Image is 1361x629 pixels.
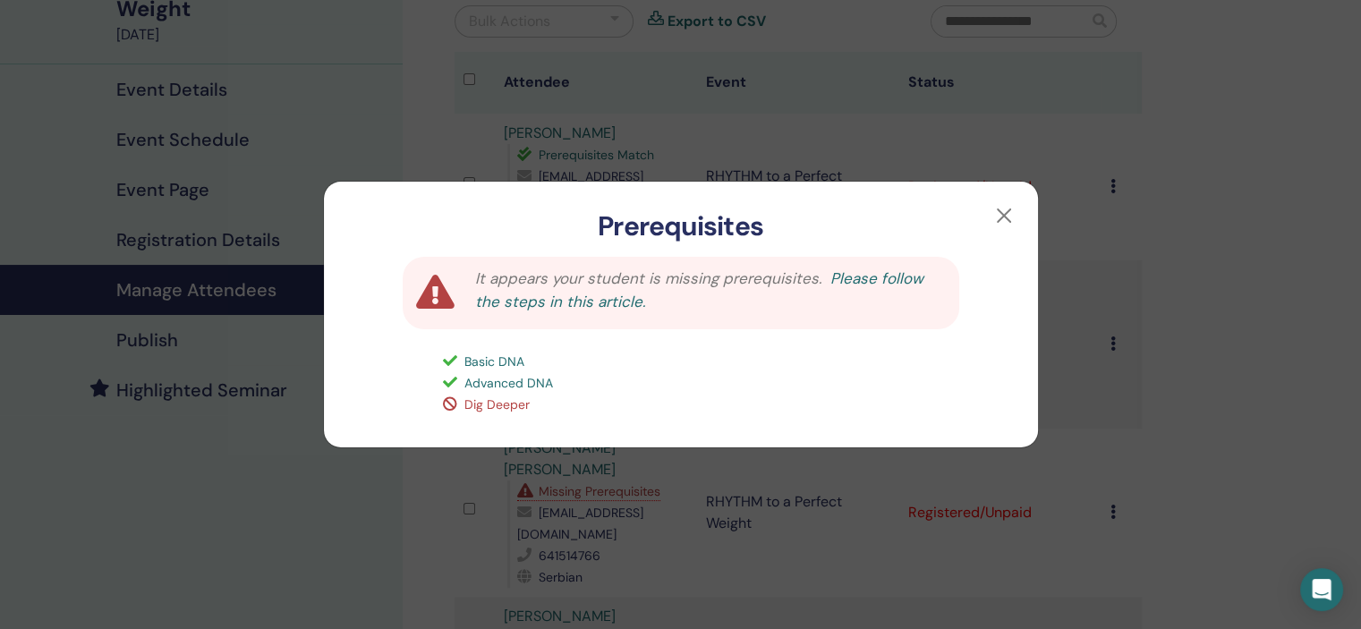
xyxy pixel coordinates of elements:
[464,396,530,412] span: Dig Deeper
[464,375,553,391] span: Advanced DNA
[353,210,1009,242] h3: Prerequisites
[475,268,821,288] span: It appears your student is missing prerequisites.
[464,353,524,370] span: Basic DNA
[1300,568,1343,611] div: Open Intercom Messenger
[475,268,923,311] a: Please follow the steps in this article.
